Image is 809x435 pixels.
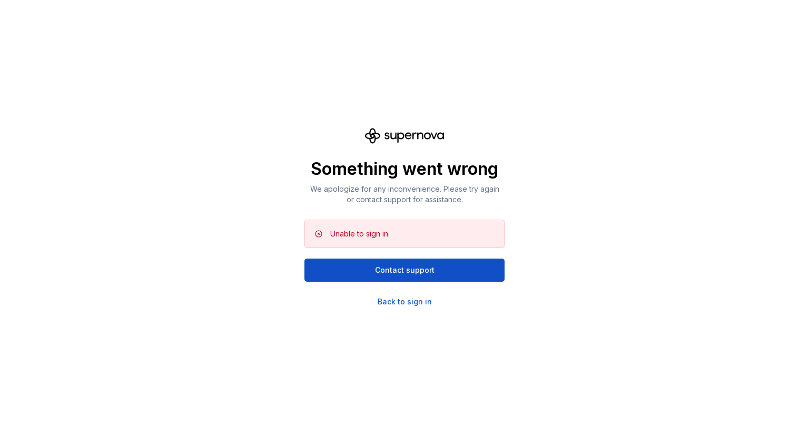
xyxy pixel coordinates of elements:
p: We apologize for any inconvenience. Please try again or contact support for assistance. [304,184,505,205]
button: Contact support [304,259,505,282]
p: Something went wrong [304,159,505,180]
span: Contact support [375,265,435,275]
div: Unable to sign in. [330,229,390,239]
a: Back to sign in [378,296,432,307]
